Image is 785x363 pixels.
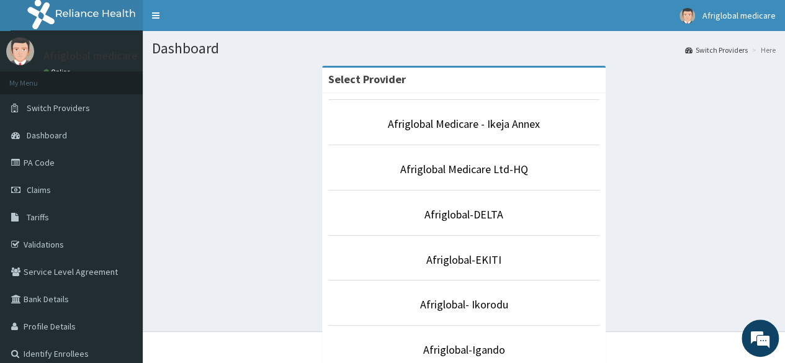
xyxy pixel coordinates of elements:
p: Afriglobal medicare [43,50,138,61]
img: User Image [680,8,695,24]
span: Afriglobal medicare [702,10,776,21]
a: Switch Providers [685,45,748,55]
a: Afriglobal Medicare - Ikeja Annex [388,117,540,131]
span: We're online! [72,105,171,230]
a: Afriglobal-DELTA [424,207,503,222]
a: Afriglobal-EKITI [426,253,501,267]
span: Tariffs [27,212,49,223]
span: Dashboard [27,130,67,141]
img: User Image [6,37,34,65]
img: d_794563401_company_1708531726252_794563401 [23,62,50,93]
a: Afriglobal- Ikorodu [420,297,508,311]
span: Switch Providers [27,102,90,114]
div: Minimize live chat window [204,6,233,36]
h1: Dashboard [152,40,776,56]
textarea: Type your message and hit 'Enter' [6,236,236,279]
a: Afriglobal-Igando [423,343,505,357]
span: Claims [27,184,51,195]
div: Chat with us now [65,69,209,86]
a: Afriglobal Medicare Ltd-HQ [400,162,528,176]
li: Here [749,45,776,55]
a: Online [43,68,73,76]
strong: Select Provider [328,72,406,86]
